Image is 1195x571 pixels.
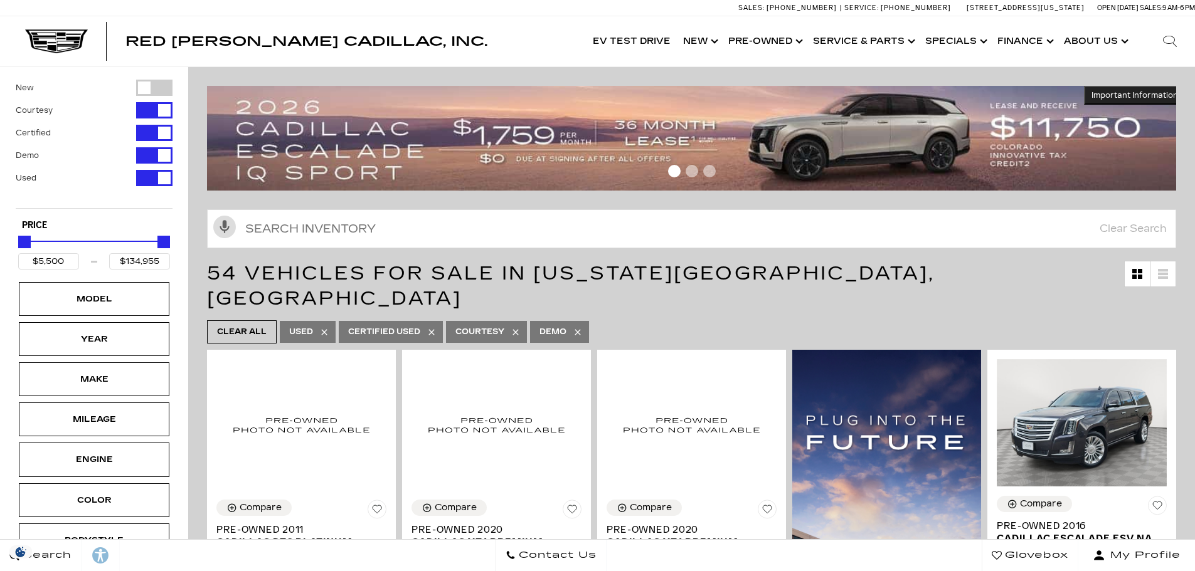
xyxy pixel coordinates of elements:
[607,523,767,536] span: Pre-Owned 2020
[1148,496,1167,520] button: Save Vehicle
[997,532,1157,545] span: Cadillac Escalade ESV NA
[587,16,677,66] a: EV Test Drive
[6,545,35,558] img: Opt-Out Icon
[1140,4,1162,12] span: Sales:
[1020,498,1062,510] div: Compare
[435,502,477,513] div: Compare
[722,16,807,66] a: Pre-Owned
[412,359,582,490] img: 2020 Cadillac XT4 Premium Luxury
[844,4,879,12] span: Service:
[216,523,386,561] a: Pre-Owned 2011Cadillac DTS Platinum Collection
[63,372,125,386] div: Make
[63,292,125,306] div: Model
[738,4,840,11] a: Sales: [PHONE_NUMBER]
[607,359,777,490] img: 2020 Cadillac XT4 Premium Luxury
[216,523,377,536] span: Pre-Owned 2011
[1105,547,1181,564] span: My Profile
[348,324,420,340] span: Certified Used
[563,500,582,523] button: Save Vehicle
[16,104,53,117] label: Courtesy
[412,536,572,561] span: Cadillac XT4 Premium Luxury
[368,500,386,523] button: Save Vehicle
[668,165,681,177] span: Go to slide 1
[207,262,935,310] span: 54 Vehicles for Sale in [US_STATE][GEOGRAPHIC_DATA], [GEOGRAPHIC_DATA]
[496,540,607,571] a: Contact Us
[1058,16,1132,66] a: About Us
[686,165,698,177] span: Go to slide 2
[6,545,35,558] section: Click to Open Cookie Consent Modal
[412,523,572,536] span: Pre-Owned 2020
[997,520,1157,532] span: Pre-Owned 2016
[1002,547,1068,564] span: Glovebox
[63,332,125,346] div: Year
[207,209,1176,248] input: Search Inventory
[967,4,1085,12] a: [STREET_ADDRESS][US_STATE]
[738,4,765,12] span: Sales:
[919,16,991,66] a: Specials
[63,493,125,507] div: Color
[16,127,51,139] label: Certified
[22,220,166,231] h5: Price
[16,149,39,162] label: Demo
[63,453,125,466] div: Engine
[240,502,282,513] div: Compare
[16,80,173,208] div: Filter by Vehicle Type
[216,536,377,561] span: Cadillac DTS Platinum Collection
[991,16,1058,66] a: Finance
[18,236,31,248] div: Minimum Price
[1162,4,1195,12] span: 9 AM-6 PM
[607,536,767,561] span: Cadillac XT4 Premium Luxury
[1097,4,1139,12] span: Open [DATE]
[19,322,169,356] div: YearYear
[16,81,34,94] label: New
[213,216,236,238] svg: Click to toggle on voice search
[217,324,267,340] span: Clear All
[539,324,566,340] span: Demo
[125,34,487,49] span: Red [PERSON_NAME] Cadillac, Inc.
[997,496,1072,512] button: Compare Vehicle
[19,547,72,564] span: Search
[109,253,170,270] input: Maximum
[758,500,777,523] button: Save Vehicle
[455,324,504,340] span: Courtesy
[157,236,170,248] div: Maximum Price
[767,4,837,12] span: [PHONE_NUMBER]
[982,540,1078,571] a: Glovebox
[19,523,169,557] div: BodystyleBodystyle
[289,324,313,340] span: Used
[677,16,722,66] a: New
[1084,86,1186,105] button: Important Information
[840,4,954,11] a: Service: [PHONE_NUMBER]
[63,533,125,547] div: Bodystyle
[19,362,169,396] div: MakeMake
[63,412,125,426] div: Mileage
[19,483,169,517] div: ColorColor
[630,502,672,513] div: Compare
[412,523,582,561] a: Pre-Owned 2020Cadillac XT4 Premium Luxury
[207,86,1186,191] img: 2509-September-FOM-Escalade-IQ-Lease9
[19,443,169,476] div: EngineEngine
[1078,540,1195,571] button: Open user profile menu
[18,253,79,270] input: Minimum
[125,35,487,48] a: Red [PERSON_NAME] Cadillac, Inc.
[19,282,169,316] div: ModelModel
[19,402,169,436] div: MileageMileage
[607,500,682,516] button: Compare Vehicle
[18,231,170,270] div: Price
[16,172,36,184] label: Used
[703,165,716,177] span: Go to slide 3
[216,359,386,490] img: 2011 Cadillac DTS Platinum Collection
[1091,90,1178,100] span: Important Information
[881,4,951,12] span: [PHONE_NUMBER]
[412,500,487,516] button: Compare Vehicle
[216,500,292,516] button: Compare Vehicle
[516,547,597,564] span: Contact Us
[25,29,88,53] img: Cadillac Dark Logo with Cadillac White Text
[607,523,777,561] a: Pre-Owned 2020Cadillac XT4 Premium Luxury
[997,359,1167,486] img: 2016 Cadillac Escalade ESV NA
[997,520,1167,545] a: Pre-Owned 2016Cadillac Escalade ESV NA
[807,16,919,66] a: Service & Parts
